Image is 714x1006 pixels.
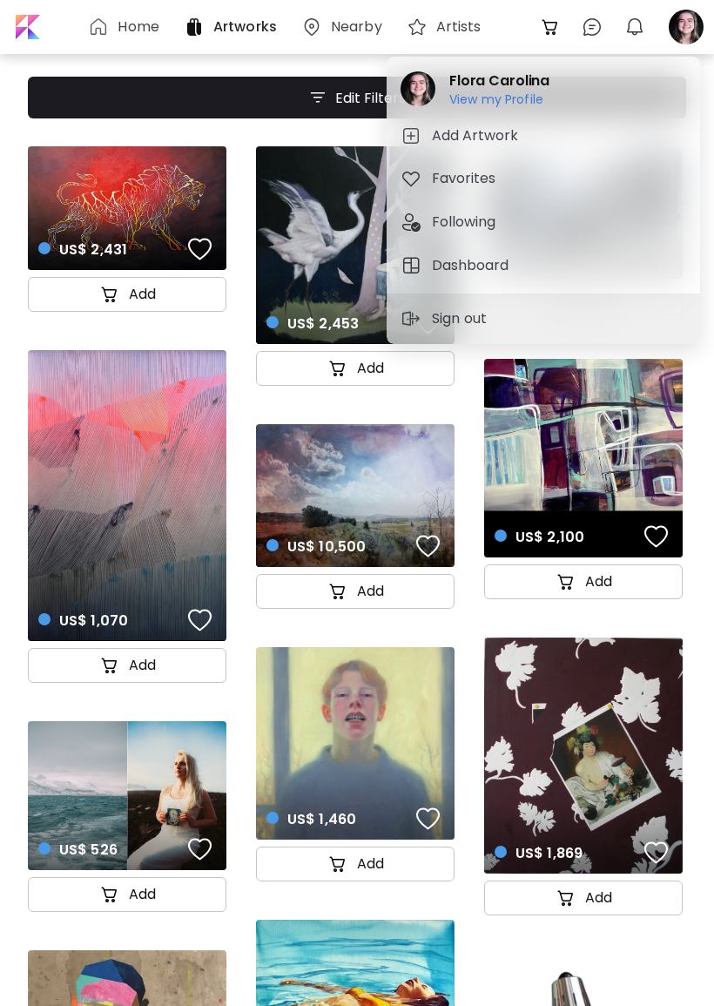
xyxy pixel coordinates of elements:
button: sign-outSign out [394,301,499,336]
h2: Flora Carolina [449,71,549,91]
h5: Add Artwork [432,125,523,146]
h5: Dashboard [432,255,514,276]
p: Sign out [432,308,492,329]
img: sign-out [401,308,421,329]
h6: View my Profile [449,91,549,107]
img: tab [401,168,421,189]
img: tab [401,212,421,233]
button: tabAdd Artwork [394,118,693,153]
button: tabDashboard [394,248,693,283]
img: tab [401,255,421,276]
h5: Favorites [432,168,501,189]
h5: Following [432,212,501,233]
button: tabFollowing [394,205,693,240]
img: tab [401,125,421,146]
button: tabFavorites [394,161,693,196]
